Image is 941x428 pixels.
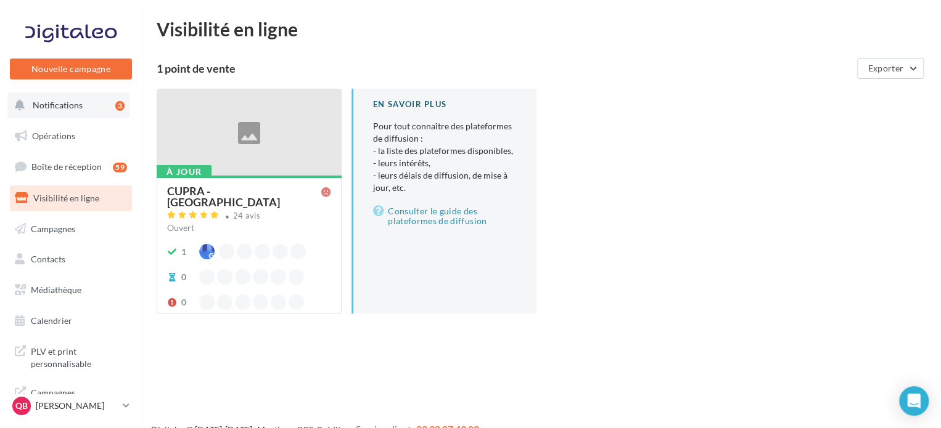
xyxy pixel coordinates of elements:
[31,285,81,295] span: Médiathèque
[7,308,134,334] a: Calendrier
[7,153,134,180] a: Boîte de réception59
[31,161,102,172] span: Boîte de réception
[373,120,517,194] p: Pour tout connaître des plateformes de diffusion :
[115,101,125,111] div: 3
[157,20,926,38] div: Visibilité en ligne
[33,100,83,110] span: Notifications
[7,123,134,149] a: Opérations
[181,246,186,258] div: 1
[31,343,127,369] span: PLV et print personnalisable
[157,63,852,74] div: 1 point de vente
[373,145,517,157] li: - la liste des plateformes disponibles,
[181,271,186,283] div: 0
[857,58,924,79] button: Exporter
[36,400,118,412] p: [PERSON_NAME]
[33,193,99,203] span: Visibilité en ligne
[899,386,929,416] div: Open Intercom Messenger
[10,394,132,418] a: QB [PERSON_NAME]
[233,212,260,220] div: 24 avis
[7,246,134,272] a: Contacts
[167,185,321,208] div: CUPRA - [GEOGRAPHIC_DATA]
[32,131,75,141] span: Opérations
[373,99,517,110] div: En savoir plus
[7,277,134,303] a: Médiathèque
[15,400,28,412] span: QB
[373,169,517,194] li: - leurs délais de diffusion, de mise à jour, etc.
[7,216,134,242] a: Campagnes
[868,63,903,73] span: Exporter
[31,384,127,411] span: Campagnes DataOnDemand
[373,157,517,169] li: - leurs intérêts,
[167,209,331,224] a: 24 avis
[373,204,517,228] a: Consulter le guide des plateformes de diffusion
[157,165,212,179] div: À jour
[7,338,134,374] a: PLV et print personnalisable
[10,59,132,79] button: Nouvelle campagne
[31,315,72,326] span: Calendrier
[167,222,194,233] span: Ouvert
[7,185,134,211] a: Visibilité en ligne
[181,296,186,309] div: 0
[7,379,134,416] a: Campagnes DataOnDemand
[31,223,75,233] span: Campagnes
[7,92,129,118] button: Notifications 3
[31,254,65,264] span: Contacts
[113,163,127,172] div: 59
